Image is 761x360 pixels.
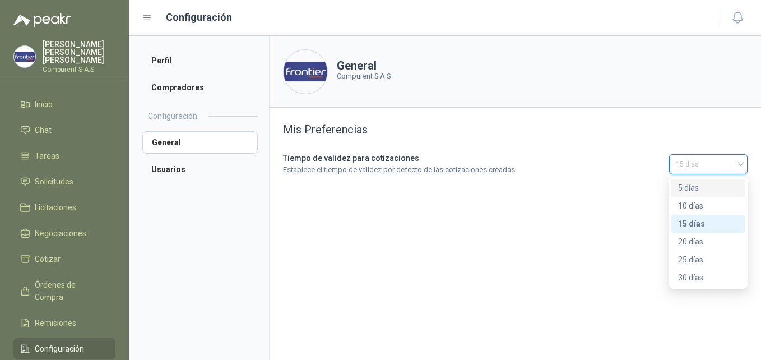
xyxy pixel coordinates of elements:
[671,269,745,287] div: 30 días
[35,150,59,162] span: Tareas
[142,131,258,154] a: General
[35,124,52,136] span: Chat
[678,236,739,248] div: 20 días
[337,61,391,71] h1: General
[13,145,115,167] a: Tareas
[283,121,748,139] h3: Mis Preferencias
[35,98,53,110] span: Inicio
[35,317,76,329] span: Remisiones
[676,156,741,173] span: 15 días
[43,40,115,64] p: [PERSON_NAME] [PERSON_NAME] [PERSON_NAME]
[283,154,419,163] b: Tiempo de validez para cotizaciones
[671,215,745,233] div: 15 días
[13,338,115,359] a: Configuración
[337,71,391,82] p: Compurent S.A.S
[671,197,745,215] div: 10 días
[142,158,258,181] a: Usuarios
[671,179,745,197] div: 5 días
[13,13,71,27] img: Logo peakr
[35,201,76,214] span: Licitaciones
[678,200,739,212] div: 10 días
[671,251,745,269] div: 25 días
[13,197,115,218] a: Licitaciones
[283,164,662,176] p: Establece el tiempo de validez por defecto de las cotizaciones creadas
[35,253,61,265] span: Cotizar
[678,271,739,284] div: 30 días
[13,274,115,308] a: Órdenes de Compra
[35,176,73,188] span: Solicitudes
[35,279,105,303] span: Órdenes de Compra
[13,312,115,334] a: Remisiones
[284,50,327,94] img: Company Logo
[142,76,258,99] a: Compradores
[148,110,197,122] h2: Configuración
[678,218,739,230] div: 15 días
[13,248,115,270] a: Cotizar
[13,94,115,115] a: Inicio
[166,10,232,25] h1: Configuración
[671,233,745,251] div: 20 días
[14,46,35,67] img: Company Logo
[678,253,739,266] div: 25 días
[35,227,86,239] span: Negociaciones
[35,343,84,355] span: Configuración
[142,49,258,72] a: Perfil
[13,171,115,192] a: Solicitudes
[13,223,115,244] a: Negociaciones
[678,182,739,194] div: 5 días
[13,119,115,141] a: Chat
[43,66,115,73] p: Compurent S.A.S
